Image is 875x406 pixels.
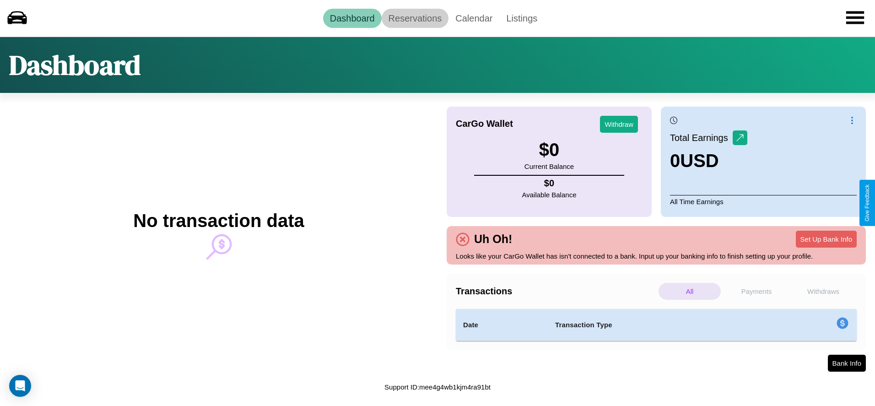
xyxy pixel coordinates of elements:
button: Withdraw [600,116,638,133]
p: Payments [725,283,788,300]
h4: Transactions [456,286,656,297]
h4: $ 0 [522,178,577,189]
h3: 0 USD [670,151,747,171]
a: Calendar [448,9,499,28]
p: All Time Earnings [670,195,857,208]
div: Open Intercom Messenger [9,375,31,397]
p: Current Balance [524,160,574,173]
a: Dashboard [323,9,382,28]
div: Give Feedback [864,184,870,222]
p: Total Earnings [670,130,733,146]
button: Set Up Bank Info [796,231,857,248]
table: simple table [456,309,857,341]
p: Available Balance [522,189,577,201]
p: Looks like your CarGo Wallet has isn't connected to a bank. Input up your banking info to finish ... [456,250,857,262]
h1: Dashboard [9,46,140,84]
a: Listings [499,9,544,28]
p: Support ID: mee4g4wb1kjm4ra91bt [384,381,491,393]
h4: Transaction Type [555,319,762,330]
h3: $ 0 [524,140,574,160]
h2: No transaction data [133,211,304,231]
h4: Date [463,319,540,330]
h4: Uh Oh! [470,233,517,246]
button: Bank Info [828,355,866,372]
p: Withdraws [792,283,854,300]
h4: CarGo Wallet [456,119,513,129]
a: Reservations [382,9,449,28]
p: All [659,283,721,300]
